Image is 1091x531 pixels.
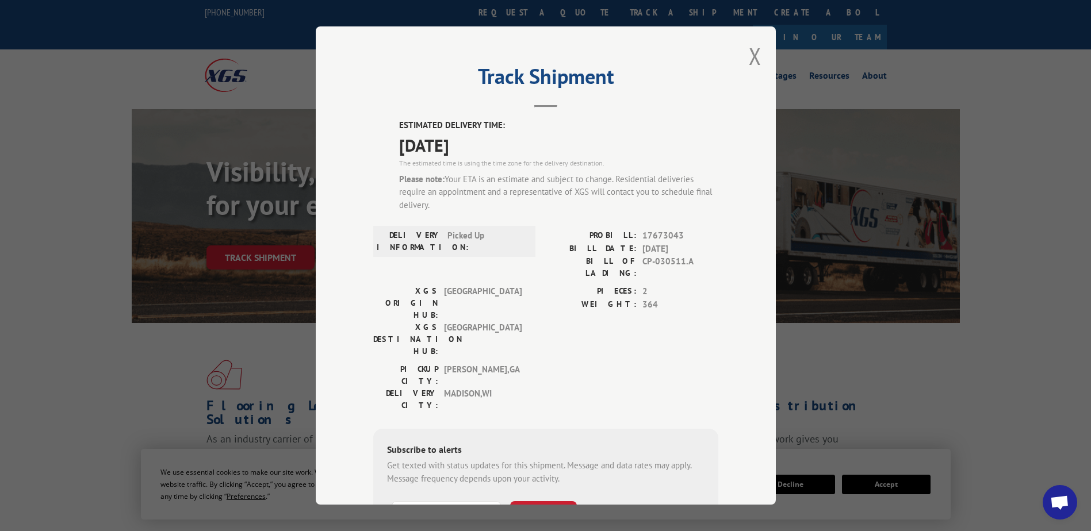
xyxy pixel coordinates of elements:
[387,459,705,485] div: Get texted with status updates for this shipment. Message and data rates may apply. Message frequ...
[642,298,718,311] span: 364
[447,229,525,253] span: Picked Up
[399,119,718,132] label: ESTIMATED DELIVERY TIME:
[392,501,501,525] input: Phone Number
[510,501,577,525] button: SUBSCRIBE
[373,387,438,411] label: DELIVERY CITY:
[377,229,442,253] label: DELIVERY INFORMATION:
[444,321,522,357] span: [GEOGRAPHIC_DATA]
[749,41,761,71] button: Close modal
[546,243,637,256] label: BILL DATE:
[399,173,718,212] div: Your ETA is an estimate and subject to change. Residential deliveries require an appointment and ...
[546,285,637,298] label: PIECES:
[373,68,718,90] h2: Track Shipment
[399,174,445,184] strong: Please note:
[642,243,718,256] span: [DATE]
[387,442,705,459] div: Subscribe to alerts
[399,132,718,158] span: [DATE]
[1043,485,1077,520] div: Open chat
[399,158,718,168] div: The estimated time is using the time zone for the delivery destination.
[373,285,438,321] label: XGS ORIGIN HUB:
[444,387,522,411] span: MADISON , WI
[546,298,637,311] label: WEIGHT:
[642,285,718,298] span: 2
[444,285,522,321] span: [GEOGRAPHIC_DATA]
[546,229,637,243] label: PROBILL:
[373,363,438,387] label: PICKUP CITY:
[373,321,438,357] label: XGS DESTINATION HUB:
[546,255,637,279] label: BILL OF LADING:
[444,363,522,387] span: [PERSON_NAME] , GA
[642,255,718,279] span: CP-030511.A
[642,229,718,243] span: 17673043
